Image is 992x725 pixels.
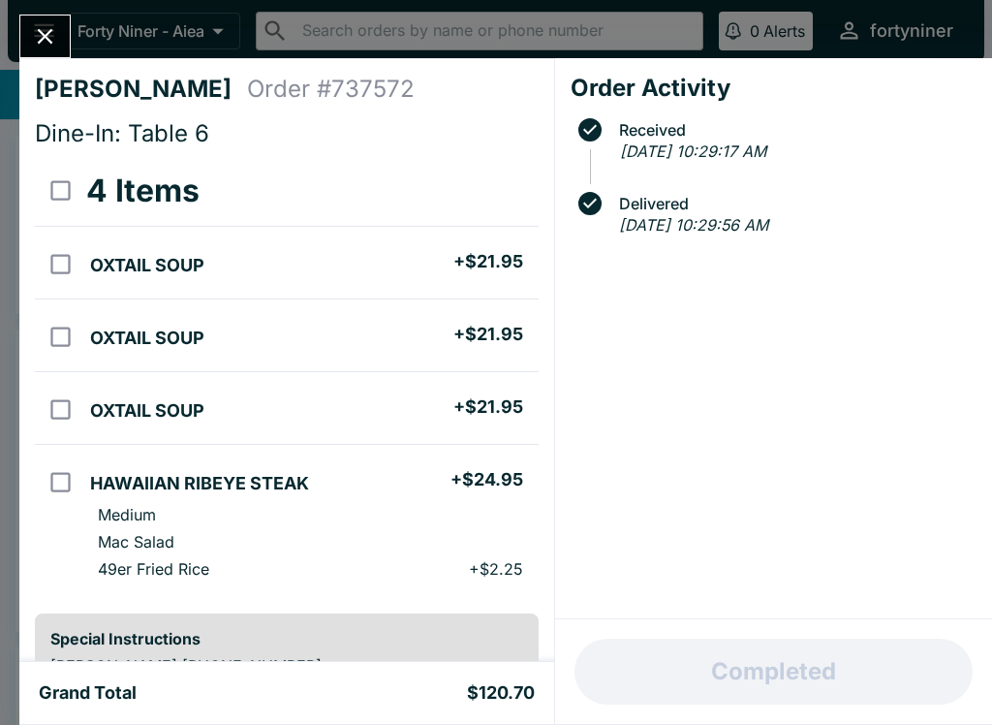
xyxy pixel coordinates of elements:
h6: Special Instructions [50,629,523,648]
h5: Grand Total [39,681,137,705]
em: [DATE] 10:29:56 AM [619,215,768,235]
h5: HAWAIIAN RIBEYE STEAK [90,472,309,495]
h5: OXTAIL SOUP [90,399,204,423]
h5: OXTAIL SOUP [90,254,204,277]
h5: + $24.95 [450,468,523,491]
h5: + $21.95 [453,250,523,273]
p: + $2.25 [469,559,523,579]
em: [DATE] 10:29:17 AM [620,142,766,161]
p: Medium [98,505,156,524]
span: Delivered [609,195,976,212]
button: Close [20,16,70,57]
span: Dine-In: Table 6 [35,119,209,147]
p: 49er Fried Rice [98,559,209,579]
span: Received [609,121,976,139]
h5: OXTAIL SOUP [90,327,204,350]
h4: Order # 737572 [247,75,415,104]
h4: [PERSON_NAME] [35,75,247,104]
h5: + $21.95 [453,323,523,346]
table: orders table [35,156,539,598]
p: Mac Salad [98,532,174,552]
h3: 4 Items [86,172,200,210]
h5: + $21.95 [453,395,523,419]
p: [PERSON_NAME] [PHONE_NUMBER] [50,656,523,676]
h4: Order Activity [571,74,976,103]
h5: $120.70 [467,681,535,705]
